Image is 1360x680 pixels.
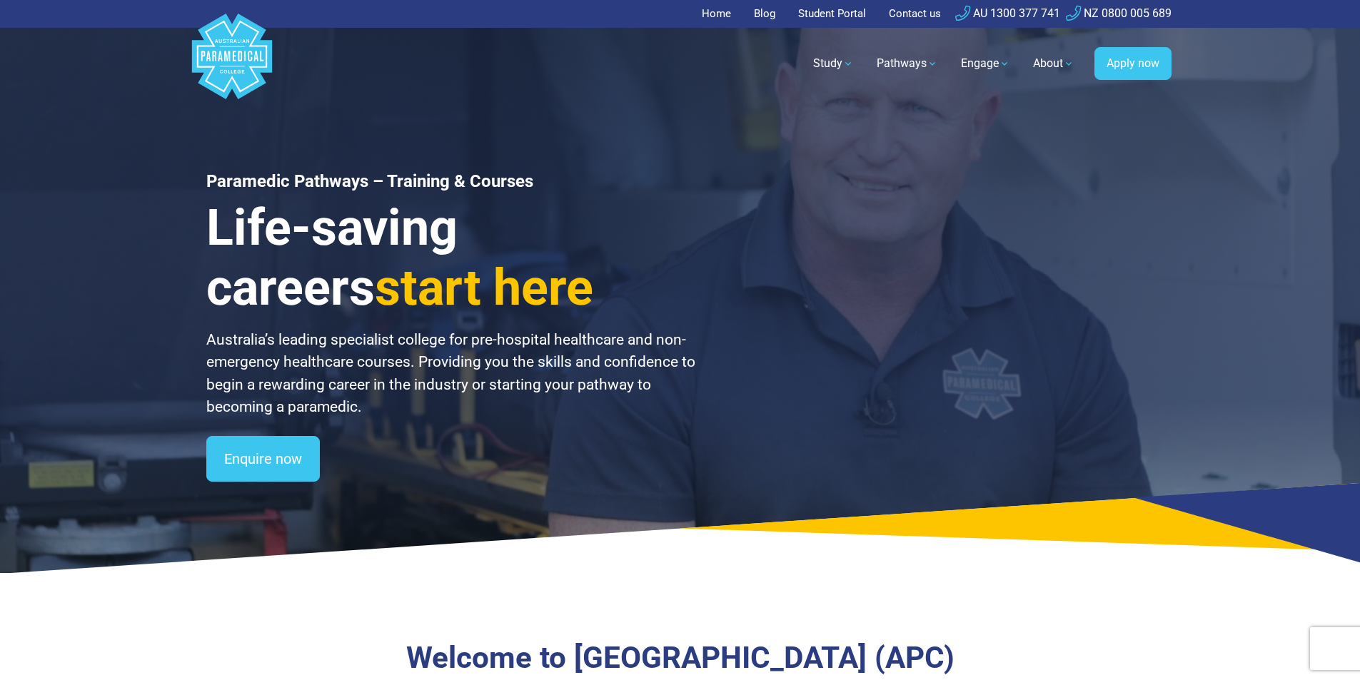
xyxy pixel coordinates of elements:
[805,44,862,83] a: Study
[206,171,697,192] h1: Paramedic Pathways – Training & Courses
[206,198,697,318] h3: Life-saving careers
[375,258,593,317] span: start here
[189,28,275,100] a: Australian Paramedical College
[955,6,1060,20] a: AU 1300 377 741
[1024,44,1083,83] a: About
[952,44,1019,83] a: Engage
[868,44,947,83] a: Pathways
[1066,6,1172,20] a: NZ 0800 005 689
[206,436,320,482] a: Enquire now
[1094,47,1172,80] a: Apply now
[206,329,697,419] p: Australia’s leading specialist college for pre-hospital healthcare and non-emergency healthcare c...
[270,640,1090,676] h3: Welcome to [GEOGRAPHIC_DATA] (APC)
